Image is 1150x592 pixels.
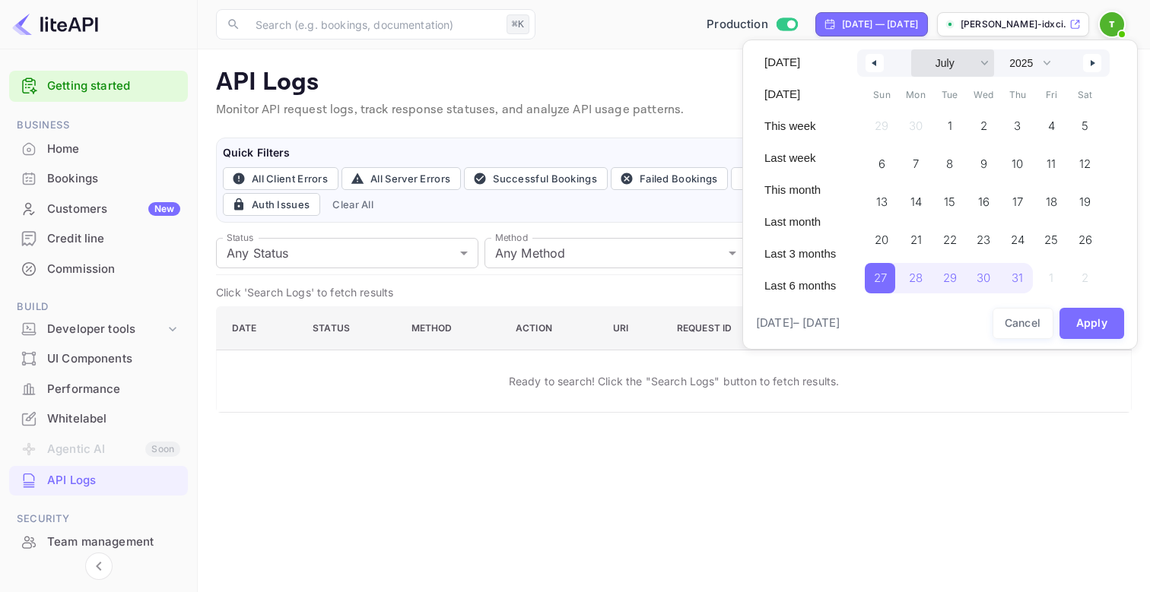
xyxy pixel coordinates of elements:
[932,107,967,138] button: 1
[755,177,845,203] button: This month
[755,241,845,267] button: Last 3 months
[878,150,885,178] span: 6
[755,49,845,75] button: [DATE]
[1011,226,1025,254] span: 24
[993,308,1053,339] button: Cancel
[899,259,933,290] button: 28
[910,226,922,254] span: 21
[948,112,952,140] span: 1
[1069,183,1103,214] button: 19
[865,183,899,214] button: 13
[1069,221,1103,252] button: 26
[932,145,967,176] button: 8
[1079,188,1091,216] span: 19
[967,221,1001,252] button: 23
[1034,221,1069,252] button: 25
[755,113,845,139] button: This week
[978,188,990,216] span: 16
[1069,145,1103,176] button: 12
[1034,83,1069,107] span: Fri
[1012,188,1023,216] span: 17
[910,188,922,216] span: 14
[977,264,990,292] span: 30
[943,226,957,254] span: 22
[1047,150,1056,178] span: 11
[899,145,933,176] button: 7
[967,145,1001,176] button: 9
[1079,150,1091,178] span: 12
[755,145,845,171] button: Last week
[1000,145,1034,176] button: 10
[1069,107,1103,138] button: 5
[967,259,1001,290] button: 30
[1082,112,1088,140] span: 5
[755,209,845,235] button: Last month
[967,83,1001,107] span: Wed
[1048,112,1055,140] span: 4
[980,150,987,178] span: 9
[946,150,953,178] span: 8
[1012,264,1023,292] span: 31
[932,83,967,107] span: Tue
[1034,145,1069,176] button: 11
[865,145,899,176] button: 6
[980,112,987,140] span: 2
[944,188,955,216] span: 15
[1034,183,1069,214] button: 18
[967,183,1001,214] button: 16
[1079,226,1092,254] span: 26
[1000,259,1034,290] button: 31
[865,83,899,107] span: Sun
[932,259,967,290] button: 29
[909,264,923,292] span: 28
[1000,83,1034,107] span: Thu
[1000,183,1034,214] button: 17
[1000,107,1034,138] button: 3
[899,221,933,252] button: 21
[1046,188,1057,216] span: 18
[943,264,957,292] span: 29
[913,150,919,178] span: 7
[977,226,990,254] span: 23
[899,83,933,107] span: Mon
[1000,221,1034,252] button: 24
[755,273,845,299] button: Last 6 months
[875,226,888,254] span: 20
[932,221,967,252] button: 22
[899,183,933,214] button: 14
[1069,83,1103,107] span: Sat
[1012,150,1023,178] span: 10
[1014,112,1021,140] span: 3
[865,259,899,290] button: 27
[865,221,899,252] button: 20
[967,107,1001,138] button: 2
[874,264,887,292] span: 27
[1044,226,1058,254] span: 25
[932,183,967,214] button: 15
[755,81,845,107] button: [DATE]
[1059,308,1125,339] button: Apply
[876,188,888,216] span: 13
[756,315,840,332] span: [DATE] – [DATE]
[1034,107,1069,138] button: 4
